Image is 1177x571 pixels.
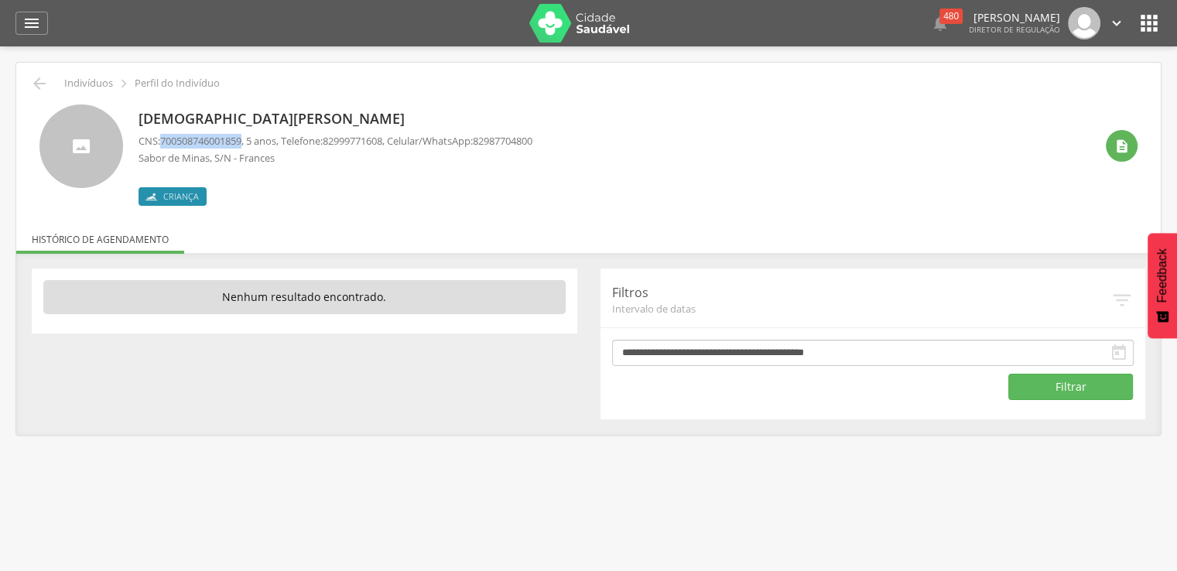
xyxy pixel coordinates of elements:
[1114,138,1130,154] i: 
[1155,248,1169,303] span: Feedback
[931,14,949,32] i: 
[43,280,566,314] p: Nenhum resultado encontrado.
[969,24,1060,35] span: Diretor de regulação
[1110,289,1134,312] i: 
[22,14,41,32] i: 
[1108,7,1125,39] a: 
[1148,233,1177,338] button: Feedback - Mostrar pesquisa
[612,284,1111,302] p: Filtros
[64,77,113,90] p: Indivíduos
[473,134,532,148] span: 82987704800
[969,12,1060,23] p: [PERSON_NAME]
[1106,130,1138,162] div: Ver histórico de cadastramento
[139,134,532,149] p: CNS: , 5 anos, Telefone: , Celular/WhatsApp:
[939,9,963,24] div: 480
[1008,374,1133,400] button: Filtrar
[1137,11,1162,36] i: 
[1108,15,1125,32] i: 
[139,109,532,129] p: [DEMOGRAPHIC_DATA][PERSON_NAME]
[115,75,132,92] i: 
[160,134,241,148] span: 700508746001859
[1110,344,1128,362] i: 
[30,74,49,93] i: Voltar
[612,302,1111,316] span: Intervalo de datas
[163,190,199,203] span: Criança
[323,134,382,148] span: 82999771608
[931,7,949,39] a:  480
[15,12,48,35] a: 
[139,151,532,166] p: Sabor de Minas, S/N - Frances
[135,77,220,90] p: Perfil do Indivíduo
